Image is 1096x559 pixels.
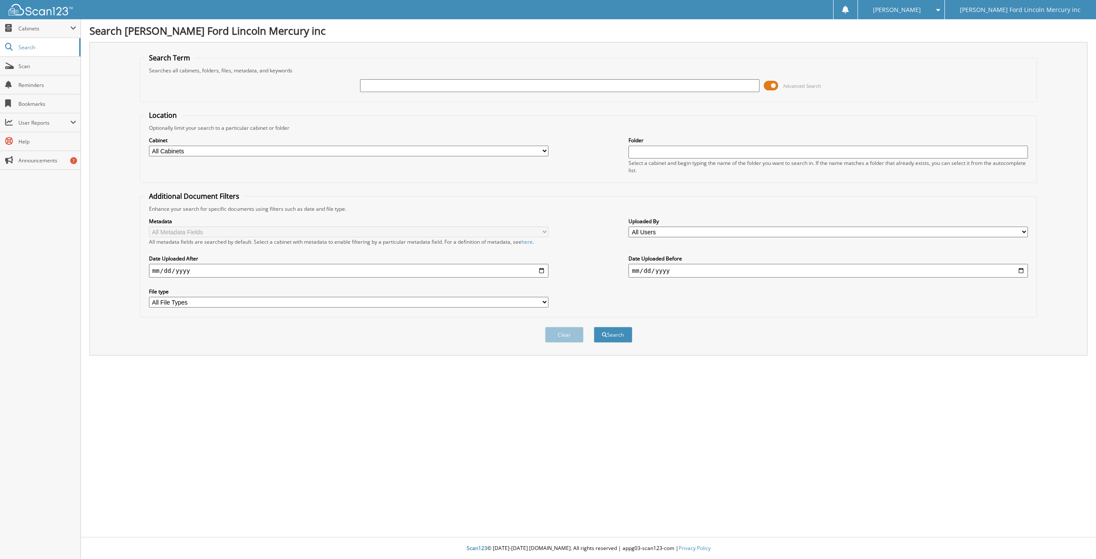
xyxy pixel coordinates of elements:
[149,255,548,262] label: Date Uploaded After
[783,83,821,89] span: Advanced Search
[81,538,1096,559] div: © [DATE]-[DATE] [DOMAIN_NAME]. All rights reserved | appg03-scan123-com |
[628,218,1028,225] label: Uploaded By
[628,255,1028,262] label: Date Uploaded Before
[145,191,244,201] legend: Additional Document Filters
[628,159,1028,174] div: Select a cabinet and begin typing the name of the folder you want to search in. If the name match...
[145,111,181,120] legend: Location
[521,238,533,245] a: here
[18,157,76,164] span: Announcements
[545,327,584,343] button: Clear
[18,44,75,51] span: Search
[18,119,70,126] span: User Reports
[873,7,921,12] span: [PERSON_NAME]
[149,218,548,225] label: Metadata
[18,138,76,145] span: Help
[145,53,194,63] legend: Search Term
[149,288,548,295] label: File type
[89,24,1087,38] h1: Search [PERSON_NAME] Ford Lincoln Mercury inc
[145,205,1033,212] div: Enhance your search for specific documents using filters such as date and file type.
[960,7,1081,12] span: [PERSON_NAME] Ford Lincoln Mercury inc
[149,137,548,144] label: Cabinet
[18,100,76,108] span: Bookmarks
[467,544,487,552] span: Scan123
[149,238,548,245] div: All metadata fields are searched by default. Select a cabinet with metadata to enable filtering b...
[679,544,711,552] a: Privacy Policy
[145,124,1033,132] div: Optionally limit your search to a particular cabinet or folder
[628,264,1028,278] input: end
[149,264,548,278] input: start
[9,4,73,15] img: scan123-logo-white.svg
[628,137,1028,144] label: Folder
[594,327,632,343] button: Search
[18,63,76,70] span: Scan
[18,81,76,89] span: Reminders
[70,157,77,164] div: 7
[145,67,1033,74] div: Searches all cabinets, folders, files, metadata, and keywords
[18,25,70,32] span: Cabinets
